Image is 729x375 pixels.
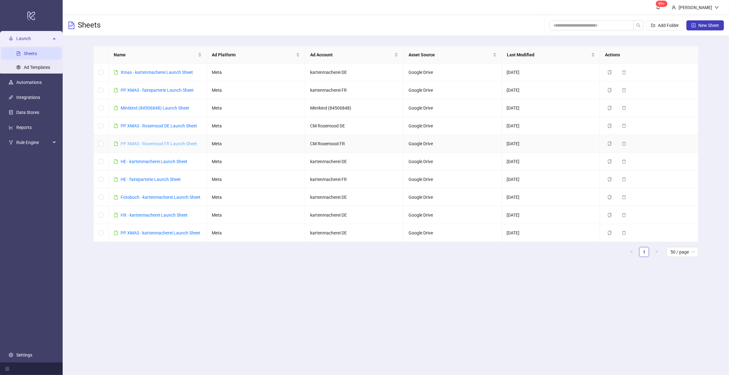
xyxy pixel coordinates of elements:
[16,95,40,100] a: Integrations
[607,141,612,146] span: copy
[404,46,502,64] th: Asset Source
[16,32,51,45] span: Launch
[622,106,626,110] span: delete
[305,188,404,206] td: kartenmacherei DE
[207,188,305,206] td: Meta
[68,22,75,29] span: file-text
[207,99,305,117] td: Meta
[622,124,626,128] span: delete
[404,153,502,171] td: Google Drive
[652,247,662,257] button: right
[502,64,600,81] td: [DATE]
[404,171,502,188] td: Google Drive
[207,64,305,81] td: Meta
[502,46,600,64] th: Last Modified
[207,117,305,135] td: Meta
[607,177,612,182] span: copy
[667,247,698,257] div: Page Size
[607,70,612,74] span: copy
[305,224,404,242] td: kartenmacherei DE
[121,88,194,93] a: PP XMAS - faireparterie Launch Sheet
[404,224,502,242] td: Google Drive
[404,117,502,135] td: Google Drive
[305,206,404,224] td: kartenmacherei DE
[502,206,600,224] td: [DATE]
[656,1,668,7] sup: 445
[627,247,637,257] li: Previous Page
[409,51,492,58] span: Asset Source
[114,159,118,164] span: file
[600,46,699,64] th: Actions
[207,224,305,242] td: Meta
[652,247,662,257] li: Next Page
[305,99,404,117] td: Mintkind (84506848)
[305,46,404,64] th: Ad Account
[109,46,207,64] th: Name
[16,136,51,149] span: Rule Engine
[305,64,404,81] td: kartenmacherei DE
[121,141,197,146] a: PP XMAS - Rosemood FR Launch Sheet
[121,70,193,75] a: Xmas - kartenmacherei Launch Sheet
[646,20,684,30] button: Add Folder
[607,159,612,164] span: copy
[121,213,188,218] a: HX - kartenmacherei Launch Sheet
[636,23,641,28] span: search
[207,46,305,64] th: Ad Platform
[16,125,32,130] a: Reports
[114,141,118,146] span: file
[507,51,590,58] span: Last Modified
[78,20,101,30] h3: Sheets
[207,206,305,224] td: Meta
[16,110,39,115] a: Data Stores
[114,177,118,182] span: file
[622,141,626,146] span: delete
[404,99,502,117] td: Google Drive
[404,188,502,206] td: Google Drive
[212,51,295,58] span: Ad Platform
[305,135,404,153] td: CM Rosemood FR
[698,23,719,28] span: New Sheet
[622,159,626,164] span: delete
[9,36,13,41] span: rocket
[622,195,626,199] span: delete
[607,231,612,235] span: copy
[121,159,187,164] a: HE - kartenmacherei Launch Sheet
[627,247,637,257] button: left
[622,88,626,92] span: delete
[24,51,37,56] a: Sheets
[607,106,612,110] span: copy
[114,213,118,217] span: file
[207,153,305,171] td: Meta
[310,51,393,58] span: Ad Account
[658,23,679,28] span: Add Folder
[16,80,42,85] a: Automations
[121,123,197,128] a: PP XMAS - Rosemood DE Launch Sheet
[114,88,118,92] span: file
[305,81,404,99] td: kartenmacherei FR
[691,23,696,28] span: plus-square
[502,171,600,188] td: [DATE]
[16,352,32,357] a: Settings
[207,81,305,99] td: Meta
[715,5,719,10] span: down
[404,64,502,81] td: Google Drive
[607,88,612,92] span: copy
[630,250,633,254] span: left
[607,213,612,217] span: copy
[114,70,118,74] span: file
[404,206,502,224] td: Google Drive
[305,153,404,171] td: kartenmacherei DE
[502,81,600,99] td: [DATE]
[622,231,626,235] span: delete
[639,247,649,257] a: 1
[502,188,600,206] td: [DATE]
[9,140,13,145] span: fork
[305,171,404,188] td: kartenmacherei FR
[502,99,600,117] td: [DATE]
[404,81,502,99] td: Google Drive
[622,213,626,217] span: delete
[121,230,200,235] a: PP XMAS - kartenmacherei Launch Sheet
[502,117,600,135] td: [DATE]
[651,23,655,28] span: folder-add
[607,124,612,128] span: copy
